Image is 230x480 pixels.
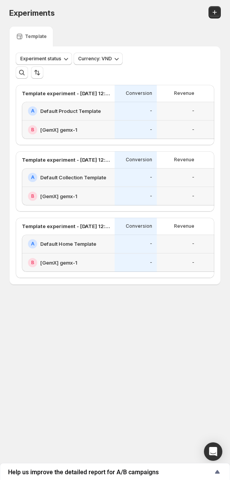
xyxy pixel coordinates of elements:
h2: [GemX] gemx-1 [40,259,77,266]
p: - [150,108,152,114]
h2: Default Home Template [40,240,96,248]
button: Create new experiment [209,6,221,18]
p: Revenue [174,223,194,229]
p: - [150,193,152,199]
p: - [192,127,194,133]
h2: Default Collection Template [40,174,106,181]
span: Experiments [9,8,55,18]
span: Experiment status [20,56,61,62]
h2: Default Product Template [40,107,101,115]
span: Help us improve the detailed report for A/B campaigns [8,468,213,476]
p: - [192,193,194,199]
h2: [GemX] gemx-1 [40,126,77,134]
button: Sort the results [31,66,43,79]
h2: [GemX] gemx-1 [40,192,77,200]
button: Show survey - Help us improve the detailed report for A/B campaigns [8,467,222,477]
p: Conversion [126,223,152,229]
p: Template [25,33,47,40]
button: Experiment status [16,53,72,65]
h2: A [31,108,34,114]
p: - [150,260,152,266]
p: - [192,174,194,180]
h2: B [31,193,34,199]
h2: A [31,174,34,180]
div: Open Intercom Messenger [204,442,222,461]
p: Revenue [174,90,194,96]
h2: B [31,260,34,266]
p: Revenue [174,157,194,163]
p: - [150,127,152,133]
p: - [192,241,194,247]
p: - [150,241,152,247]
p: - [192,108,194,114]
p: Conversion [126,90,152,96]
button: Currency: VND [74,53,123,65]
p: Template experiment - [DATE] 12:21:56 [22,222,110,230]
p: Template experiment - [DATE] 12:20:52 [22,156,110,164]
p: Template experiment - [DATE] 12:15:19 [22,89,110,97]
h2: A [31,241,34,247]
p: - [192,260,194,266]
p: - [150,174,152,180]
p: Conversion [126,157,152,163]
span: Currency: VND [78,56,112,62]
h2: B [31,127,34,133]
